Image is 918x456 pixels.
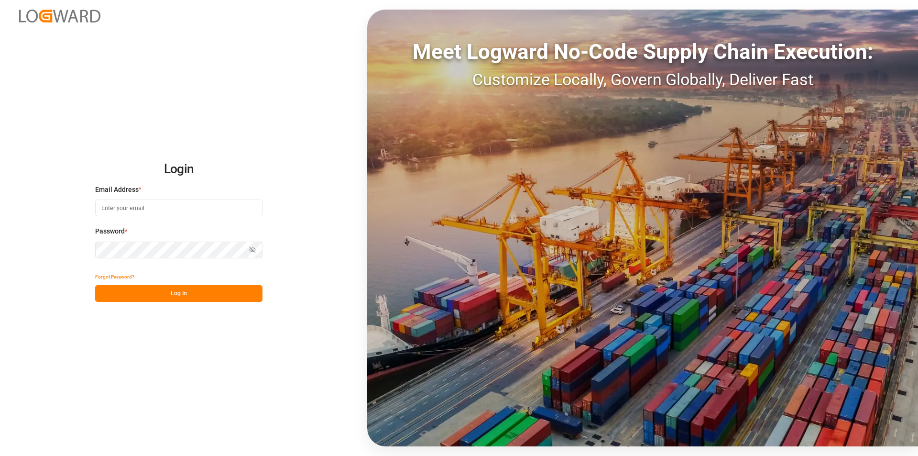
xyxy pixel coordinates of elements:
[19,10,100,22] img: Logward_new_orange.png
[95,226,125,236] span: Password
[95,185,139,195] span: Email Address
[95,268,134,285] button: Forgot Password?
[367,67,918,92] div: Customize Locally, Govern Globally, Deliver Fast
[367,36,918,67] div: Meet Logward No-Code Supply Chain Execution:
[95,285,262,302] button: Log In
[95,154,262,185] h2: Login
[95,200,262,216] input: Enter your email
